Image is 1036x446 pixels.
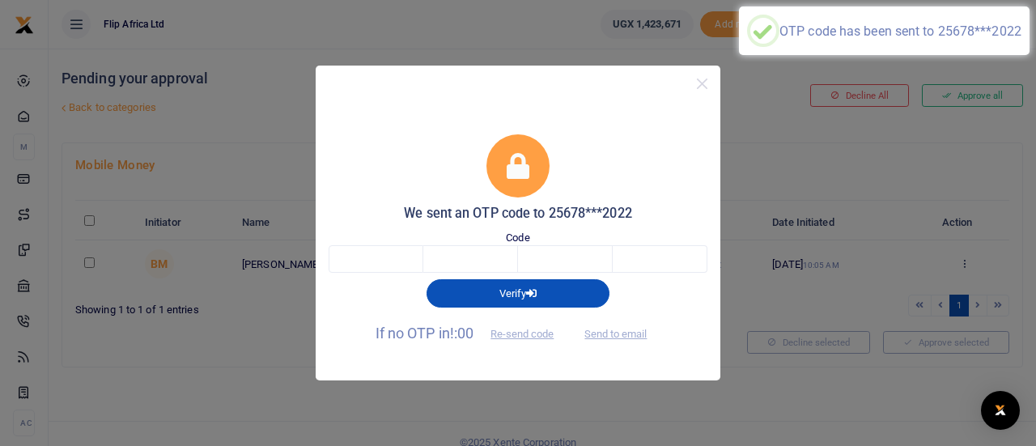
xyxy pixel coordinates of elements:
[690,72,714,96] button: Close
[329,206,707,222] h5: We sent an OTP code to 25678***2022
[427,279,609,307] button: Verify
[506,230,529,246] label: Code
[981,391,1020,430] div: Open Intercom Messenger
[376,325,568,342] span: If no OTP in
[450,325,473,342] span: !:00
[779,23,1021,39] div: OTP code has been sent to 25678***2022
